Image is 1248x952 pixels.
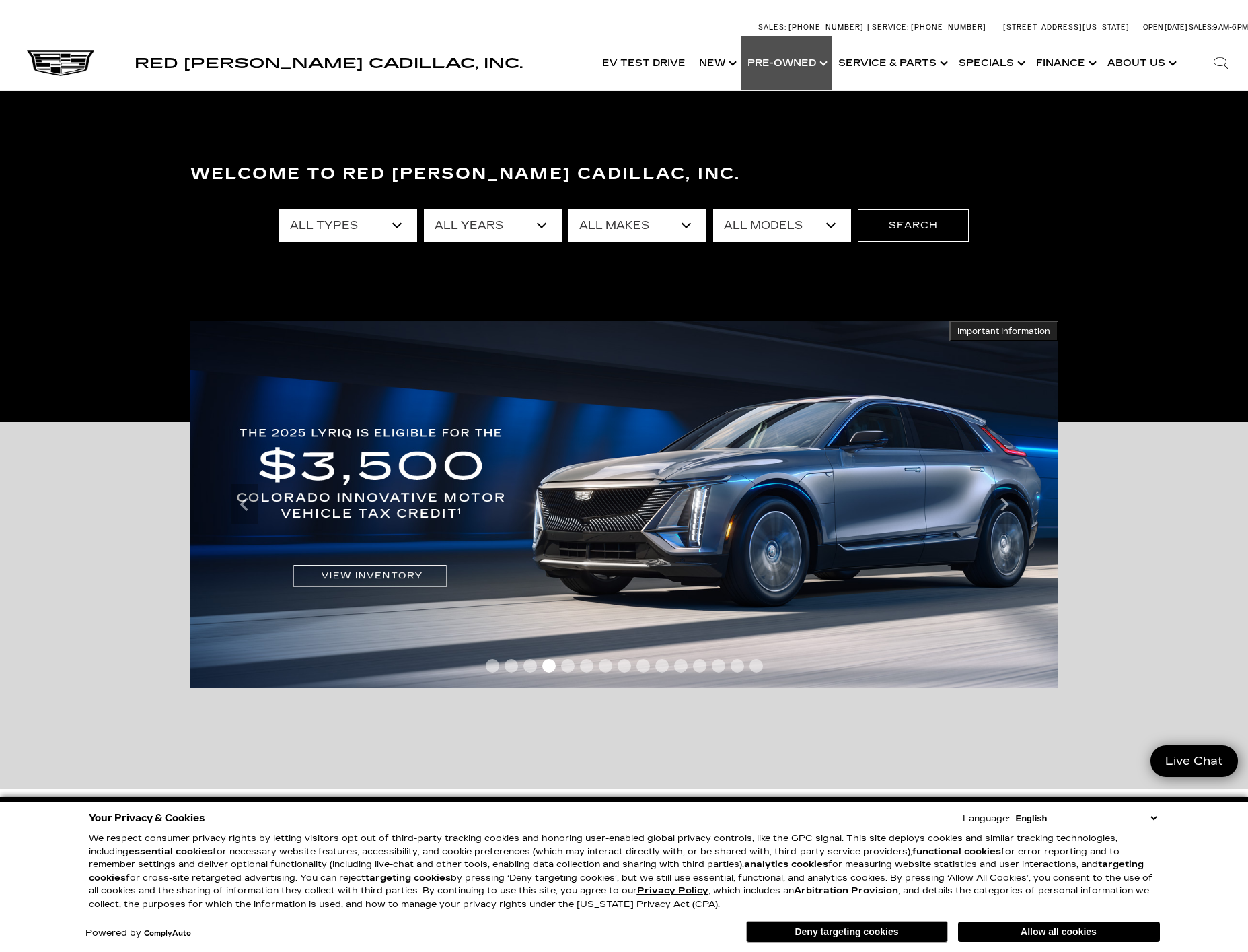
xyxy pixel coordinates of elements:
strong: targeting cookies [365,873,451,883]
button: Allow all cookies [958,922,1160,942]
button: Search [858,209,969,242]
a: Service & Parts [832,36,952,90]
span: Go to slide 11 [674,659,688,673]
strong: targeting cookies [89,859,1144,883]
span: Go to slide 12 [693,659,706,673]
u: Privacy Policy [637,885,708,896]
div: Previous [231,484,258,524]
img: THE 2025 LYRIQ IS ELIGIBLE FOR THE $3,500 COLORADO INNOVATIVE MOTOR VEHICLE TAX CREDIT [190,321,1058,688]
strong: Arbitration Provision [794,885,898,896]
select: Filter by model [713,209,851,242]
span: 9 AM-6 PM [1213,23,1248,32]
img: Cadillac Dark Logo with Cadillac White Text [27,50,94,76]
span: Service: [872,23,909,32]
a: Live Chat [1150,745,1238,777]
a: Pre-Owned [741,36,832,90]
select: Filter by type [279,209,417,242]
span: Go to slide 8 [618,659,631,673]
span: Go to slide 7 [599,659,612,673]
div: Search [1194,36,1248,90]
select: Filter by make [568,209,706,242]
a: Service: [PHONE_NUMBER] [867,24,990,31]
span: Important Information [957,326,1050,337]
span: Go to slide 3 [523,659,537,673]
span: Sales: [1189,23,1213,32]
button: Deny targeting cookies [746,921,948,943]
div: Next [991,484,1018,524]
h3: Welcome to Red [PERSON_NAME] Cadillac, Inc. [190,161,1058,188]
span: Go to slide 6 [580,659,593,673]
select: Filter by year [424,209,562,242]
a: Finance [1029,36,1101,90]
strong: essential cookies [129,846,213,857]
a: EV Test Drive [595,36,692,90]
span: Go to slide 9 [636,659,650,673]
span: Go to slide 15 [749,659,763,673]
strong: functional cookies [912,846,1001,857]
a: Red [PERSON_NAME] Cadillac, Inc. [135,57,523,70]
span: Your Privacy & Cookies [89,809,205,827]
a: About Us [1101,36,1181,90]
div: Powered by [85,929,191,938]
span: [PHONE_NUMBER] [788,23,864,32]
a: Sales: [PHONE_NUMBER] [758,24,867,31]
div: Language: [963,815,1010,823]
span: [PHONE_NUMBER] [911,23,986,32]
p: We respect consumer privacy rights by letting visitors opt out of third-party tracking cookies an... [89,832,1160,911]
button: Important Information [949,321,1058,341]
span: Go to slide 2 [505,659,518,673]
span: Live Chat [1159,753,1230,769]
select: Language Select [1013,812,1160,825]
a: ComplyAuto [144,930,191,938]
a: New [692,36,741,90]
span: Go to slide 1 [486,659,499,673]
span: Go to slide 5 [561,659,575,673]
a: Specials [952,36,1029,90]
span: Red [PERSON_NAME] Cadillac, Inc. [135,55,523,71]
span: Sales: [758,23,786,32]
span: Go to slide 14 [731,659,744,673]
span: Go to slide 10 [655,659,669,673]
span: Open [DATE] [1143,23,1187,32]
span: Go to slide 13 [712,659,725,673]
strong: analytics cookies [744,859,828,870]
a: [STREET_ADDRESS][US_STATE] [1003,23,1130,32]
span: Go to slide 4 [542,659,556,673]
